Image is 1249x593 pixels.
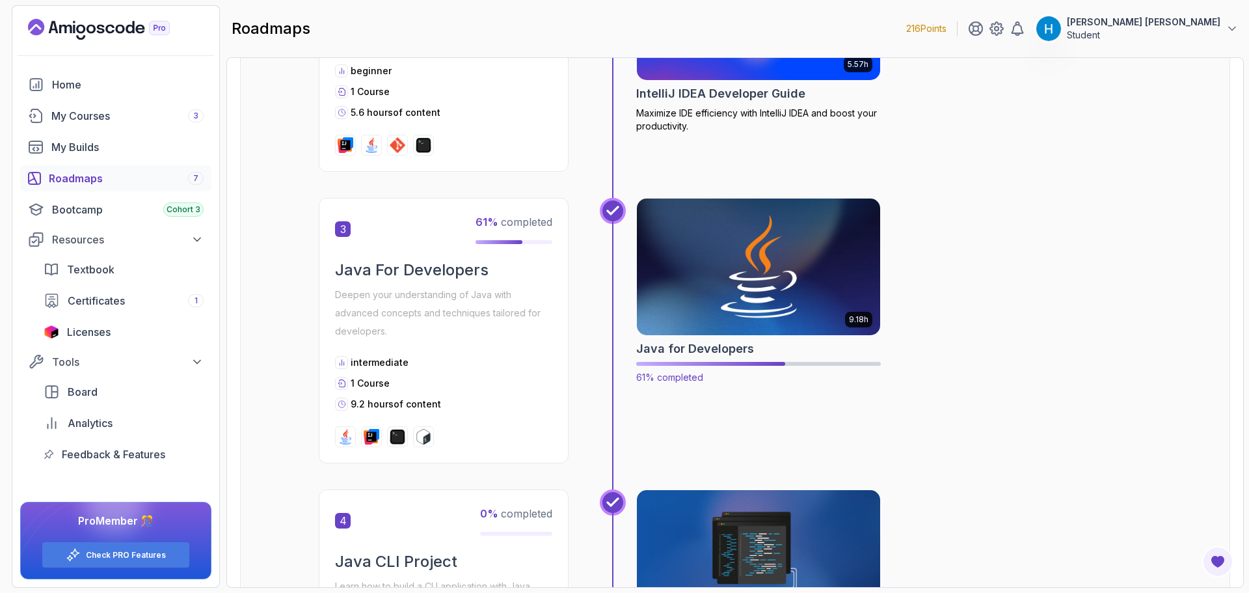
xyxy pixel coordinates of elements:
[51,139,204,155] div: My Builds
[351,398,441,411] p: 9.2 hours of content
[36,379,211,405] a: board
[86,550,166,560] a: Check PRO Features
[67,262,114,277] span: Textbook
[67,324,111,340] span: Licenses
[416,137,431,153] img: terminal logo
[1036,16,1239,42] button: user profile image[PERSON_NAME] [PERSON_NAME]Student
[20,197,211,223] a: bootcamp
[390,429,405,445] img: terminal logo
[20,228,211,251] button: Resources
[335,260,552,281] h2: Java For Developers
[338,429,353,445] img: java logo
[36,441,211,467] a: feedback
[636,372,703,383] span: 61% completed
[62,447,165,462] span: Feedback & Features
[20,134,211,160] a: builds
[351,86,390,97] span: 1 Course
[476,215,498,228] span: 61 %
[1202,546,1233,577] button: Open Feedback Button
[1036,16,1061,41] img: user profile image
[335,513,351,529] span: 4
[848,59,868,70] p: 5.57h
[232,18,310,39] h2: roadmaps
[193,111,198,121] span: 3
[68,293,125,309] span: Certificates
[52,354,204,370] div: Tools
[68,415,113,431] span: Analytics
[631,195,887,338] img: Java for Developers card
[36,319,211,345] a: licenses
[20,165,211,191] a: roadmaps
[906,22,947,35] p: 216 Points
[849,314,868,325] p: 9.18h
[476,215,552,228] span: completed
[351,106,440,119] p: 5.6 hours of content
[338,137,353,153] img: intellij logo
[42,542,190,568] button: Check PRO Features
[195,296,198,306] span: 1
[36,256,211,283] a: textbook
[28,19,200,40] a: Landing page
[36,410,211,436] a: analytics
[193,173,198,184] span: 7
[390,137,405,153] img: git logo
[52,232,204,247] div: Resources
[68,384,98,400] span: Board
[351,64,392,77] p: beginner
[364,429,379,445] img: intellij logo
[351,378,390,389] span: 1 Course
[335,286,552,340] p: Deepen your understanding of Java with advanced concepts and techniques tailored for developers.
[51,108,204,124] div: My Courses
[167,204,200,215] span: Cohort 3
[351,356,409,369] p: intermediate
[364,137,379,153] img: java logo
[49,171,204,186] div: Roadmaps
[636,107,881,133] p: Maximize IDE efficiency with IntelliJ IDEA and boost your productivity.
[20,72,211,98] a: home
[20,103,211,129] a: courses
[36,288,211,314] a: certificates
[636,340,754,358] h2: Java for Developers
[1067,29,1220,42] p: Student
[335,221,351,237] span: 3
[20,350,211,374] button: Tools
[416,429,431,445] img: bash logo
[636,198,881,384] a: Java for Developers card9.18hJava for Developers61% completed
[335,551,552,572] h2: Java CLI Project
[636,85,805,103] h2: IntelliJ IDEA Developer Guide
[1067,16,1220,29] p: [PERSON_NAME] [PERSON_NAME]
[44,325,59,338] img: jetbrains icon
[480,507,498,520] span: 0 %
[480,507,552,520] span: completed
[52,77,204,92] div: Home
[52,202,204,217] div: Bootcamp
